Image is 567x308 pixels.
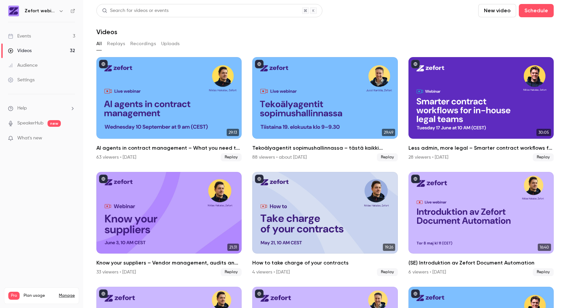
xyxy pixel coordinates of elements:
img: Zefort webinars [8,6,19,16]
li: Know your suppliers – Vendor management, audits and NIS2 compliance [96,172,242,276]
div: 4 viewers • [DATE] [252,269,290,275]
span: Pro [8,292,20,300]
h2: (SE) Introduktion av Zefort Document Automation [408,259,554,267]
span: Replay [533,153,554,161]
h2: Tekoälyagentit sopimushallinnassa – tästä kaikki puhuvat juuri nyt [252,144,397,152]
button: published [255,175,264,183]
div: 6 viewers • [DATE] [408,269,446,275]
a: 21:31Know your suppliers – Vendor management, audits and NIS2 compliance33 viewers • [DATE]Replay [96,172,242,276]
div: Audience [8,62,38,69]
button: published [255,289,264,298]
a: 30:05Less admin, more legal – Smarter contract workflows for in-house teams28 viewers • [DATE]Replay [408,57,554,161]
li: Tekoälyagentit sopimushallinnassa – tästä kaikki puhuvat juuri nyt [252,57,397,161]
span: 29:13 [227,129,239,136]
button: published [99,289,108,298]
iframe: Noticeable Trigger [67,135,75,141]
button: All [96,38,102,49]
div: Events [8,33,31,39]
section: Videos [96,4,554,304]
span: Replay [533,268,554,276]
span: Replay [221,268,242,276]
span: 30:05 [536,129,551,136]
div: 28 viewers • [DATE] [408,154,448,161]
div: Settings [8,77,35,83]
span: What's new [17,135,42,142]
button: Replays [107,38,125,49]
span: 19:26 [383,244,395,251]
button: published [99,60,108,68]
button: published [411,175,420,183]
div: 88 viewers • about [DATE] [252,154,307,161]
div: Search for videos or events [102,7,169,14]
a: 29:13AI agents in contract management – What you need to know right now63 viewers • [DATE]Replay [96,57,242,161]
span: Plan usage [24,293,55,298]
h1: Videos [96,28,117,36]
button: published [411,60,420,68]
button: published [411,289,420,298]
button: published [99,175,108,183]
span: 29:49 [382,129,395,136]
h2: Less admin, more legal – Smarter contract workflows for in-house teams [408,144,554,152]
h6: Zefort webinars [25,8,56,14]
span: Help [17,105,27,112]
li: AI agents in contract management – What you need to know right now [96,57,242,161]
div: 63 viewers • [DATE] [96,154,136,161]
button: published [255,60,264,68]
button: Recordings [130,38,156,49]
h2: Know your suppliers – Vendor management, audits and NIS2 compliance [96,259,242,267]
a: SpeakerHub [17,120,44,127]
a: Manage [59,293,75,298]
span: Replay [377,268,398,276]
a: 29:49Tekoälyagentit sopimushallinnassa – tästä kaikki puhuvat juuri nyt88 viewers • about [DATE]R... [252,57,397,161]
li: (SE) Introduktion av Zefort Document Automation [408,172,554,276]
div: 33 viewers • [DATE] [96,269,136,275]
div: Videos [8,47,32,54]
button: Uploads [161,38,180,49]
span: 21:31 [227,244,239,251]
h2: AI agents in contract management – What you need to know right now [96,144,242,152]
a: 16:40(SE) Introduktion av Zefort Document Automation6 viewers • [DATE]Replay [408,172,554,276]
a: 19:26How to take charge of your contracts4 viewers • [DATE]Replay [252,172,397,276]
span: 16:40 [538,244,551,251]
span: new [48,120,61,127]
span: Replay [377,153,398,161]
span: Replay [221,153,242,161]
h2: How to take charge of your contracts [252,259,397,267]
button: New video [478,4,516,17]
li: help-dropdown-opener [8,105,75,112]
li: Less admin, more legal – Smarter contract workflows for in-house teams [408,57,554,161]
li: How to take charge of your contracts [252,172,397,276]
button: Schedule [519,4,554,17]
